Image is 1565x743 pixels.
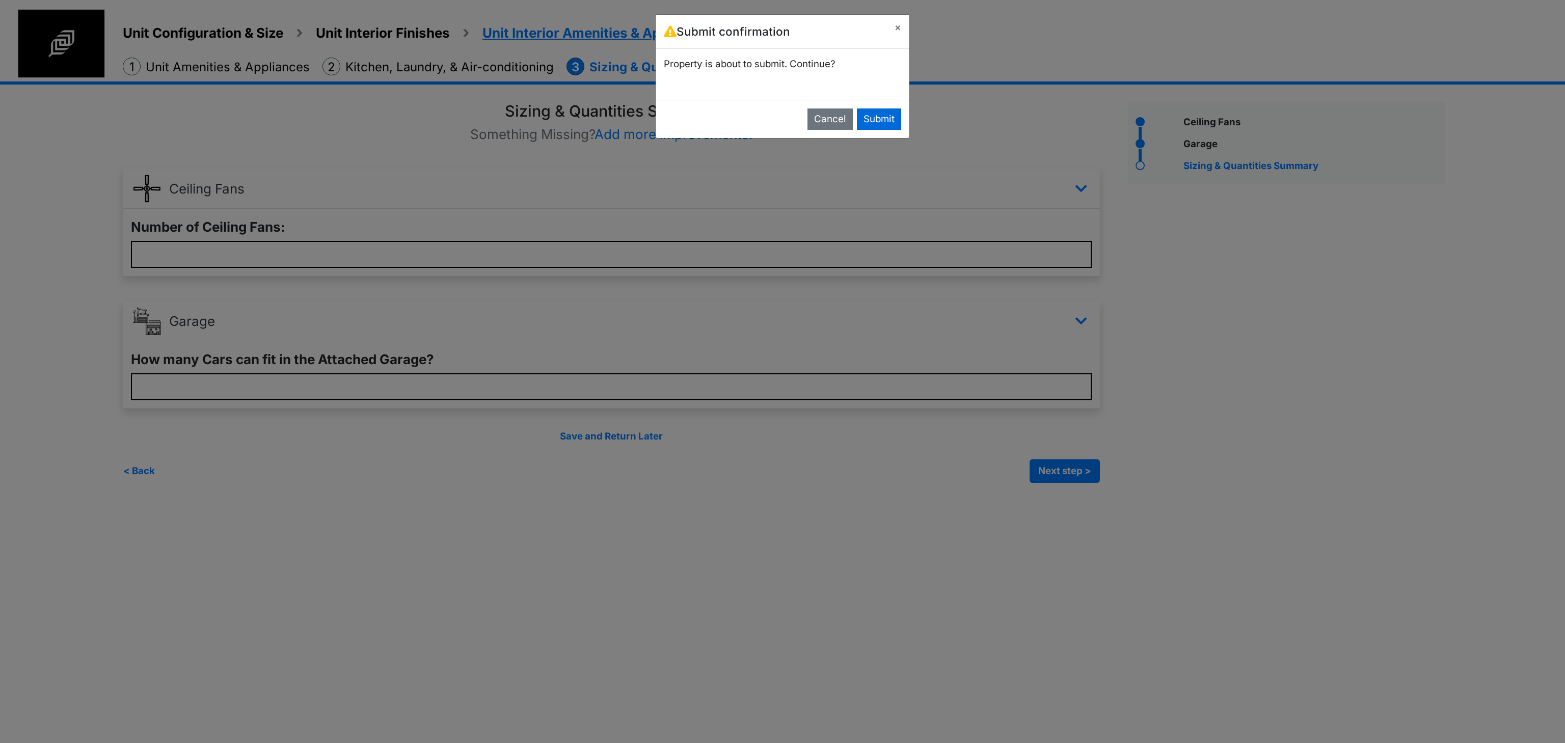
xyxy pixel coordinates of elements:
button: Cancel [807,108,853,130]
span: × [895,21,901,33]
button: Submit [857,108,901,130]
div: Property is about to submit. Continue? [656,49,909,79]
h5: Submit confirmation [664,23,790,40]
button: Close [886,15,909,41]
